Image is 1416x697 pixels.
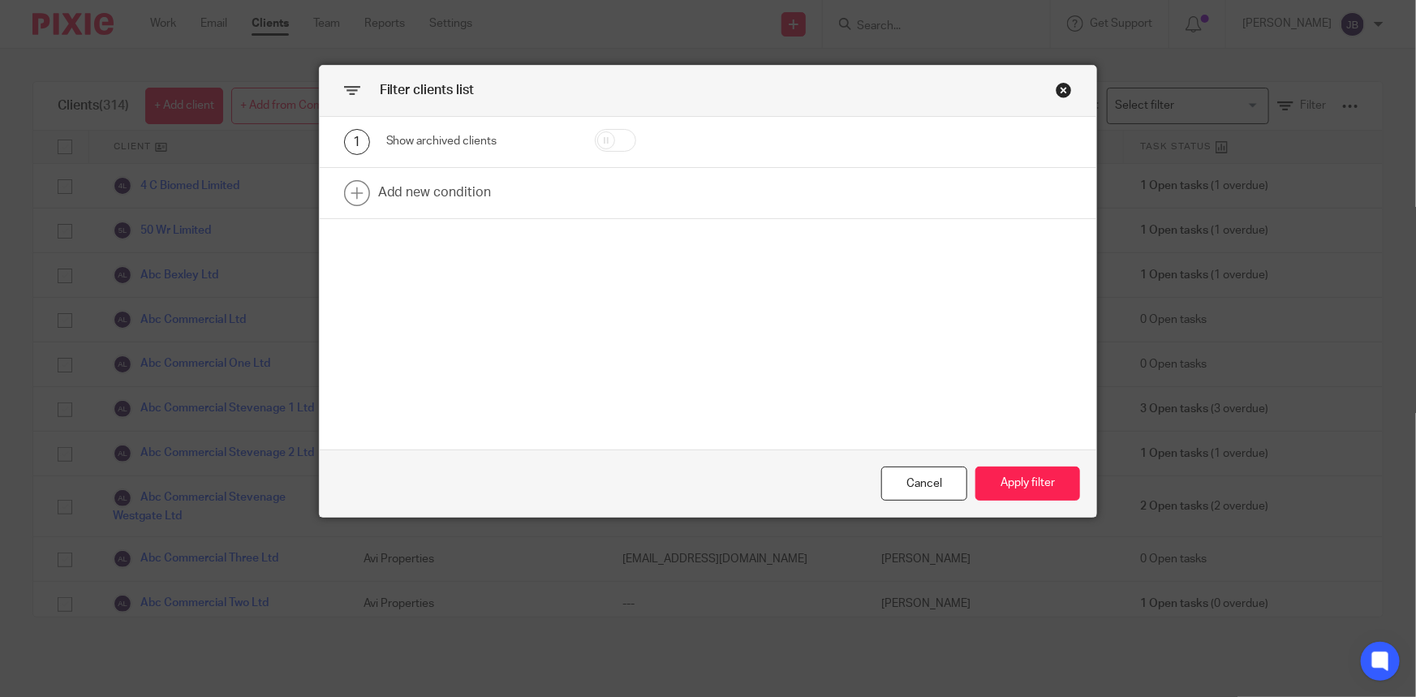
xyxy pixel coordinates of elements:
div: 1 [344,129,370,155]
button: Apply filter [975,467,1080,501]
span: Filter clients list [380,84,475,97]
div: Close this dialog window [881,467,967,501]
div: Close this dialog window [1056,82,1072,98]
div: Show archived clients [386,133,570,149]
